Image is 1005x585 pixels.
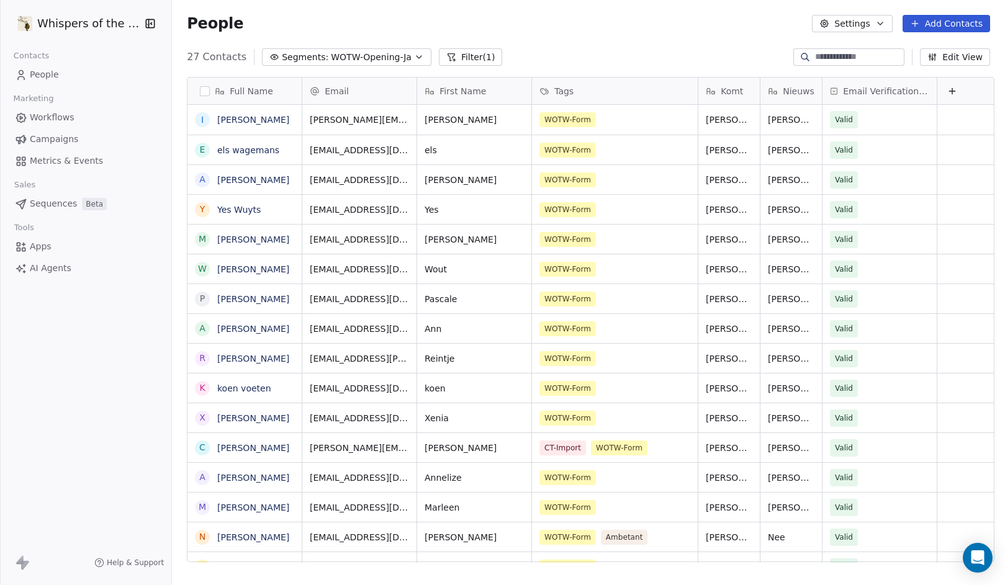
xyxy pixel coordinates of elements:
a: [PERSON_NAME] [217,294,289,304]
span: els [425,144,524,156]
span: WOTW-Form [539,232,596,247]
span: Whispers of the Wood [37,16,141,32]
span: Valid [835,114,853,126]
span: Email [325,85,349,97]
span: Valid [835,263,853,275]
a: [PERSON_NAME] [217,473,289,483]
span: [EMAIL_ADDRESS][DOMAIN_NAME] [310,293,409,305]
span: [PERSON_NAME] [768,233,814,246]
div: M [199,501,206,514]
span: [PERSON_NAME] [768,382,814,395]
span: First Name [439,85,486,97]
span: [PERSON_NAME] [706,114,752,126]
span: Workflows [30,111,74,124]
span: [PERSON_NAME] [706,382,752,395]
span: [PERSON_NAME] [706,263,752,275]
span: Sequences [30,197,77,210]
span: WOTW-Form [539,530,596,545]
span: Wout [425,263,524,275]
span: Valid [835,352,853,365]
span: [PERSON_NAME] [706,323,752,335]
div: Nieuws [760,78,822,104]
span: [PERSON_NAME] [768,174,814,186]
div: S [200,560,205,573]
span: Email Verification Status [843,85,929,97]
span: Valid [835,412,853,424]
a: [PERSON_NAME] [217,324,289,334]
span: Campaigns [30,133,78,146]
span: WOTW-Form [539,143,596,158]
span: Segments: [282,51,328,64]
span: WOTW-Form [539,172,596,187]
a: People [10,65,161,85]
span: Valid [835,233,853,246]
span: WOTW-Form [539,292,596,306]
span: WOTW-Form [539,262,596,277]
span: [PERSON_NAME] [706,293,752,305]
div: C [199,441,205,454]
span: [PERSON_NAME] [706,144,752,156]
span: Valid [835,471,853,484]
span: [PERSON_NAME] [706,442,752,454]
span: WOTW-Form [539,411,596,426]
div: N [199,530,205,543]
span: [PERSON_NAME] [768,114,814,126]
span: Valid [835,531,853,543]
span: Valid [835,442,853,454]
a: Apps [10,236,161,257]
a: [PERSON_NAME] [217,413,289,423]
div: W [198,262,207,275]
span: [PERSON_NAME] [425,531,524,543]
span: [PERSON_NAME][EMAIL_ADDRESS][DOMAIN_NAME] [310,442,409,454]
span: [EMAIL_ADDRESS][DOMAIN_NAME] [310,203,409,216]
span: Valid [835,561,853,573]
span: Full Name [230,85,273,97]
span: Xenia [425,412,524,424]
span: Pascale [425,293,524,305]
span: Beta [82,198,107,210]
span: [PERSON_NAME] [768,352,814,365]
span: [PERSON_NAME][EMAIL_ADDRESS][DOMAIN_NAME] [310,114,409,126]
img: WOTW-logo.jpg [17,16,32,31]
span: Tools [9,218,39,237]
span: Valid [835,323,853,335]
a: Yes Wuyts [217,205,261,215]
span: WOTW-Form [539,470,596,485]
div: R [199,352,205,365]
span: Valid [835,293,853,305]
span: Apps [30,240,52,253]
div: A [199,471,205,484]
div: Email [302,78,417,104]
div: Full Name [187,78,302,104]
span: [EMAIL_ADDRESS][DOMAIN_NAME] [310,471,409,484]
span: Valid [835,174,853,186]
span: [EMAIL_ADDRESS][DOMAIN_NAME] [310,144,409,156]
a: [PERSON_NAME] [217,354,289,364]
a: Campaigns [10,129,161,150]
span: [PERSON_NAME] [768,323,814,335]
span: [PERSON_NAME] [706,501,752,514]
span: Reintje [425,352,524,365]
span: [PERSON_NAME] [768,263,814,275]
span: Help & Support [107,558,164,568]
a: SequencesBeta [10,194,161,214]
a: [PERSON_NAME] [217,443,289,453]
a: [PERSON_NAME] [217,115,289,125]
span: koen [425,382,524,395]
span: WOTW-Form [539,500,596,515]
div: m [199,233,206,246]
span: [EMAIL_ADDRESS][PERSON_NAME][DOMAIN_NAME] [310,352,409,365]
span: [EMAIL_ADDRESS][DOMAIN_NAME] [310,412,409,424]
div: I [201,114,204,127]
span: [PERSON_NAME] [425,233,524,246]
a: [PERSON_NAME] [217,175,289,185]
span: [PERSON_NAME] [768,471,814,484]
span: People [30,68,59,81]
span: Marleen [425,501,524,514]
span: Sales [9,176,41,194]
button: Whispers of the Wood [15,13,136,34]
div: e [200,143,205,156]
span: WOTW-Form [539,560,596,574]
span: Stef [425,561,524,573]
span: [PERSON_NAME] [768,501,814,514]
